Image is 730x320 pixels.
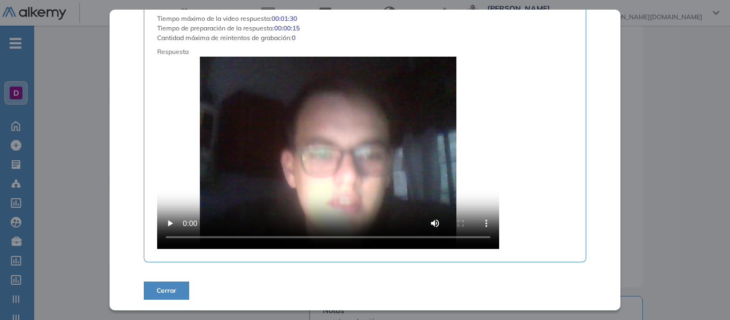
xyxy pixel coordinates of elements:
span: Tiempo de preparación de la respuesta : [157,24,274,33]
span: Tiempo máximo de la video respuesta : [157,14,271,24]
span: 00:00:15 [274,24,300,33]
span: Respuesta [157,47,531,57]
span: 00:01:30 [271,14,297,24]
button: Cerrar [144,282,189,300]
div: Widget de chat [677,269,730,320]
span: 0 [292,33,296,43]
iframe: Chat Widget [677,269,730,320]
span: Cerrar [157,286,176,295]
span: Cantidad máxima de reintentos de grabación : [157,33,292,43]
